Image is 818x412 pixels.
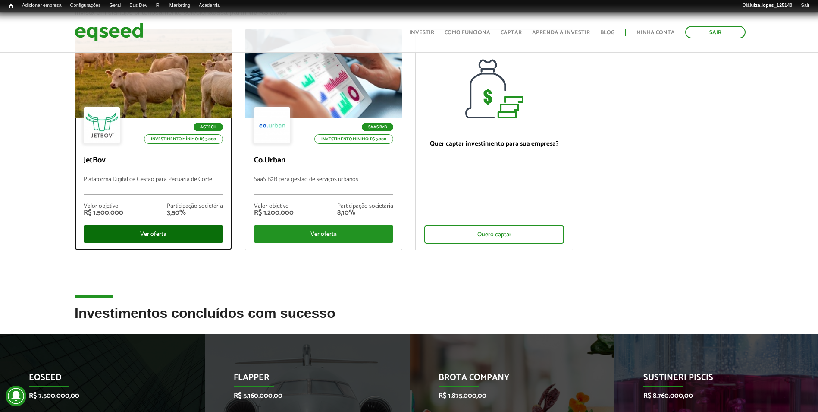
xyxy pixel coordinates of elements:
[84,176,223,195] p: Plataforma Digital de Gestão para Pecuária de Corte
[105,2,125,9] a: Geral
[152,2,165,9] a: RI
[29,392,163,400] p: R$ 7.500.000,00
[409,30,434,35] a: Investir
[600,30,614,35] a: Blog
[254,203,294,209] div: Valor objetivo
[234,392,368,400] p: R$ 5.160.000,00
[643,392,778,400] p: R$ 8.760.000,00
[424,225,564,244] div: Quero captar
[254,209,294,216] div: R$ 1.200.000
[314,134,393,144] p: Investimento mínimo: R$ 5.000
[84,156,223,165] p: JetBov
[245,29,402,250] a: SaaS B2B Investimento mínimo: R$ 5.000 Co.Urban SaaS B2B para gestão de serviços urbanos Valor ob...
[84,203,123,209] div: Valor objetivo
[439,392,573,400] p: R$ 1.875.000,00
[750,3,793,8] strong: luiza.lopes_125140
[75,306,743,334] h2: Investimentos concluídos com sucesso
[643,373,778,387] p: Sustineri Piscis
[167,203,223,209] div: Participação societária
[84,225,223,243] div: Ver oferta
[66,2,105,9] a: Configurações
[254,225,393,243] div: Ver oferta
[165,2,194,9] a: Marketing
[362,123,393,131] p: SaaS B2B
[415,29,573,250] a: Quer captar investimento para sua empresa? Quero captar
[424,140,564,148] p: Quer captar investimento para sua empresa?
[125,2,152,9] a: Bus Dev
[9,3,13,9] span: Início
[84,209,123,216] div: R$ 1.500.000
[532,30,590,35] a: Aprenda a investir
[738,2,796,9] a: Oláluiza.lopes_125140
[194,2,224,9] a: Academia
[75,29,232,250] a: Agtech Investimento mínimo: R$ 5.000 JetBov Plataforma Digital de Gestão para Pecuária de Corte V...
[29,373,163,387] p: EqSeed
[337,203,393,209] div: Participação societária
[254,156,393,165] p: Co.Urban
[439,373,573,387] p: Brota Company
[75,21,144,44] img: EqSeed
[796,2,814,9] a: Sair
[501,30,522,35] a: Captar
[234,373,368,387] p: Flapper
[254,176,393,195] p: SaaS B2B para gestão de serviços urbanos
[685,26,746,38] a: Sair
[18,2,66,9] a: Adicionar empresa
[144,134,223,144] p: Investimento mínimo: R$ 5.000
[445,30,490,35] a: Como funciona
[337,209,393,216] div: 8,10%
[194,123,223,131] p: Agtech
[4,2,18,10] a: Início
[636,30,675,35] a: Minha conta
[167,209,223,216] div: 3,50%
